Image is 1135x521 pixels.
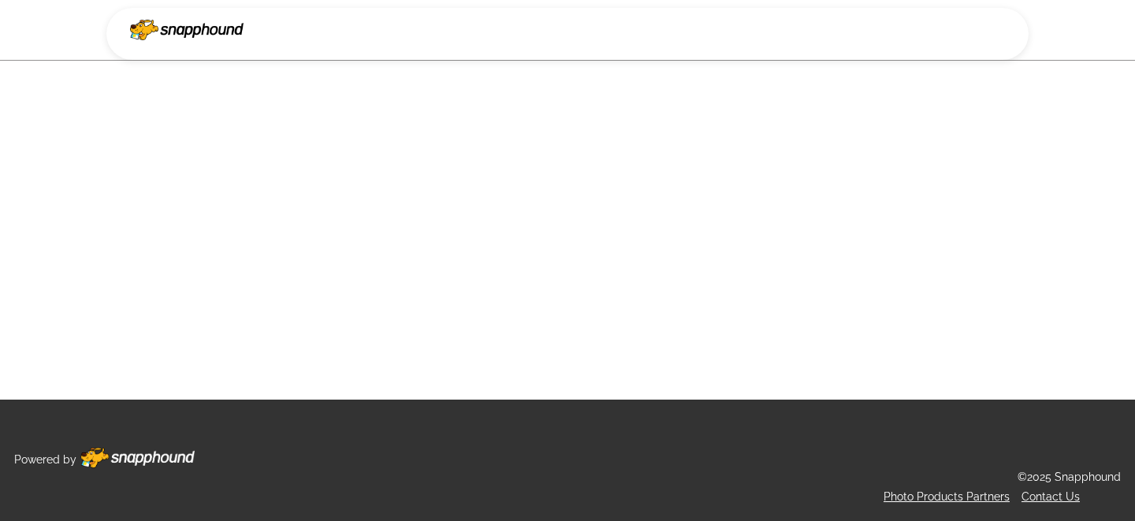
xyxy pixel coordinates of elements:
[884,490,1010,503] a: Photo Products Partners
[80,448,195,468] img: Footer
[1018,467,1121,487] p: ©2025 Snapphound
[1021,490,1080,503] a: Contact Us
[14,450,76,470] p: Powered by
[130,20,244,40] img: Snapphound Logo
